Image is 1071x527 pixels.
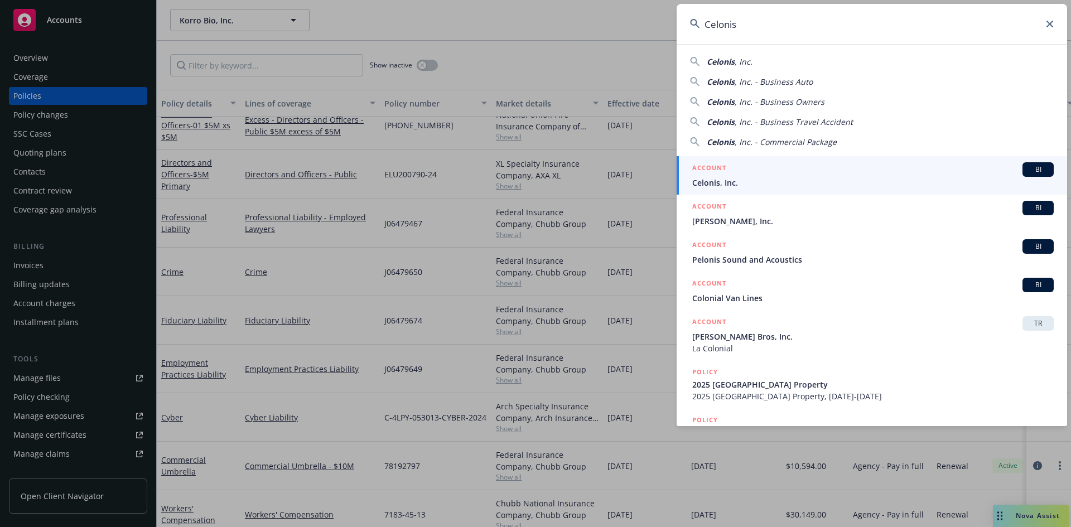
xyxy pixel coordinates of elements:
[1027,318,1049,328] span: TR
[692,390,1054,402] span: 2025 [GEOGRAPHIC_DATA] Property, [DATE]-[DATE]
[707,117,735,127] span: Celonis
[692,316,726,330] h5: ACCOUNT
[735,96,824,107] span: , Inc. - Business Owners
[677,310,1067,360] a: ACCOUNTTR[PERSON_NAME] Bros, Inc.La Colonial
[677,360,1067,408] a: POLICY2025 [GEOGRAPHIC_DATA] Property2025 [GEOGRAPHIC_DATA] Property, [DATE]-[DATE]
[677,272,1067,310] a: ACCOUNTBIColonial Van Lines
[692,215,1054,227] span: [PERSON_NAME], Inc.
[707,96,735,107] span: Celonis
[692,278,726,291] h5: ACCOUNT
[707,76,735,87] span: Celonis
[692,331,1054,342] span: [PERSON_NAME] Bros, Inc.
[677,195,1067,233] a: ACCOUNTBI[PERSON_NAME], Inc.
[735,137,837,147] span: , Inc. - Commercial Package
[692,201,726,214] h5: ACCOUNT
[735,117,853,127] span: , Inc. - Business Travel Accident
[692,366,718,378] h5: POLICY
[692,342,1054,354] span: La Colonial
[692,162,726,176] h5: ACCOUNT
[707,137,735,147] span: Celonis
[1027,165,1049,175] span: BI
[677,233,1067,272] a: ACCOUNTBIPelonis Sound and Acoustics
[677,408,1067,456] a: POLICY
[1027,203,1049,213] span: BI
[735,76,813,87] span: , Inc. - Business Auto
[707,56,735,67] span: Celonis
[1027,280,1049,290] span: BI
[692,254,1054,265] span: Pelonis Sound and Acoustics
[1027,241,1049,252] span: BI
[735,56,752,67] span: , Inc.
[677,4,1067,44] input: Search...
[692,379,1054,390] span: 2025 [GEOGRAPHIC_DATA] Property
[677,156,1067,195] a: ACCOUNTBICelonis, Inc.
[692,414,718,426] h5: POLICY
[692,239,726,253] h5: ACCOUNT
[692,177,1054,188] span: Celonis, Inc.
[692,292,1054,304] span: Colonial Van Lines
